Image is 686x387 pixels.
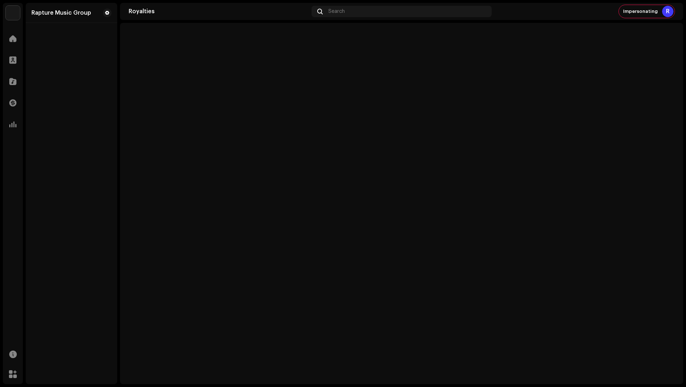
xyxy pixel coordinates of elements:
[129,9,309,14] div: Royalties
[623,9,658,14] span: Impersonating
[328,9,345,14] span: Search
[662,6,673,17] div: R
[31,10,91,16] div: Rapture Music Group
[6,6,20,20] img: d6d936c5-4811-4bb5-96e9-7add514fcdf6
